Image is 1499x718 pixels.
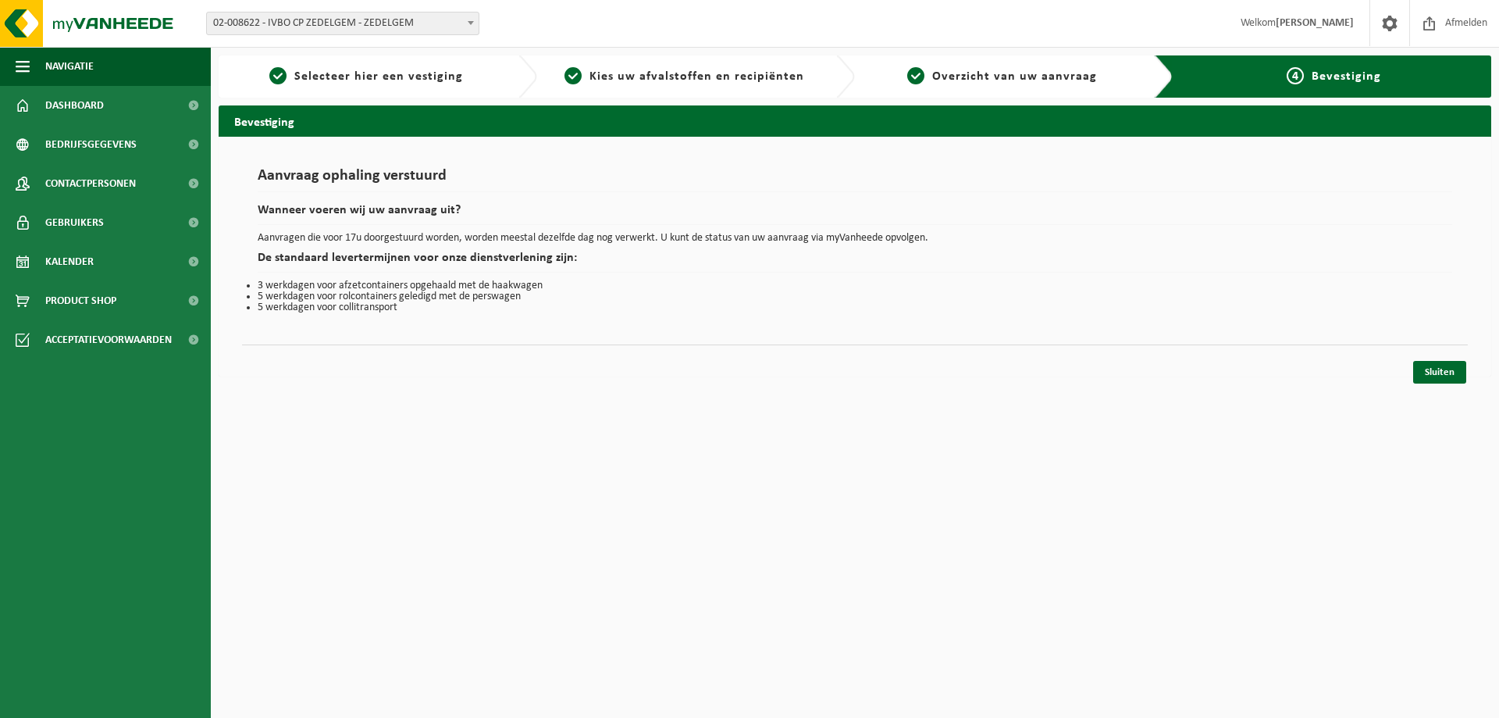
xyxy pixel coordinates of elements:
[45,86,104,125] span: Dashboard
[226,67,506,86] a: 1Selecteer hier een vestiging
[258,168,1452,192] h1: Aanvraag ophaling verstuurd
[258,291,1452,302] li: 5 werkdagen voor rolcontainers geledigd met de perswagen
[45,125,137,164] span: Bedrijfsgegevens
[45,320,172,359] span: Acceptatievoorwaarden
[45,281,116,320] span: Product Shop
[545,67,824,86] a: 2Kies uw afvalstoffen en recipiënten
[1276,17,1354,29] strong: [PERSON_NAME]
[258,204,1452,225] h2: Wanneer voeren wij uw aanvraag uit?
[932,70,1097,83] span: Overzicht van uw aanvraag
[258,280,1452,291] li: 3 werkdagen voor afzetcontainers opgehaald met de haakwagen
[1287,67,1304,84] span: 4
[1413,361,1466,384] a: Sluiten
[258,302,1452,313] li: 5 werkdagen voor collitransport
[45,242,94,281] span: Kalender
[258,233,1452,244] p: Aanvragen die voor 17u doorgestuurd worden, worden meestal dezelfde dag nog verwerkt. U kunt de s...
[294,70,463,83] span: Selecteer hier een vestiging
[269,67,287,84] span: 1
[45,203,104,242] span: Gebruikers
[45,47,94,86] span: Navigatie
[564,67,582,84] span: 2
[589,70,804,83] span: Kies uw afvalstoffen en recipiënten
[1312,70,1381,83] span: Bevestiging
[45,164,136,203] span: Contactpersonen
[207,13,479,34] span: 02-008622 - IVBO CP ZEDELGEM - ZEDELGEM
[258,252,1452,273] h2: De standaard levertermijnen voor onze dienstverlening zijn:
[907,67,924,84] span: 3
[206,12,479,35] span: 02-008622 - IVBO CP ZEDELGEM - ZEDELGEM
[863,67,1142,86] a: 3Overzicht van uw aanvraag
[219,105,1491,136] h2: Bevestiging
